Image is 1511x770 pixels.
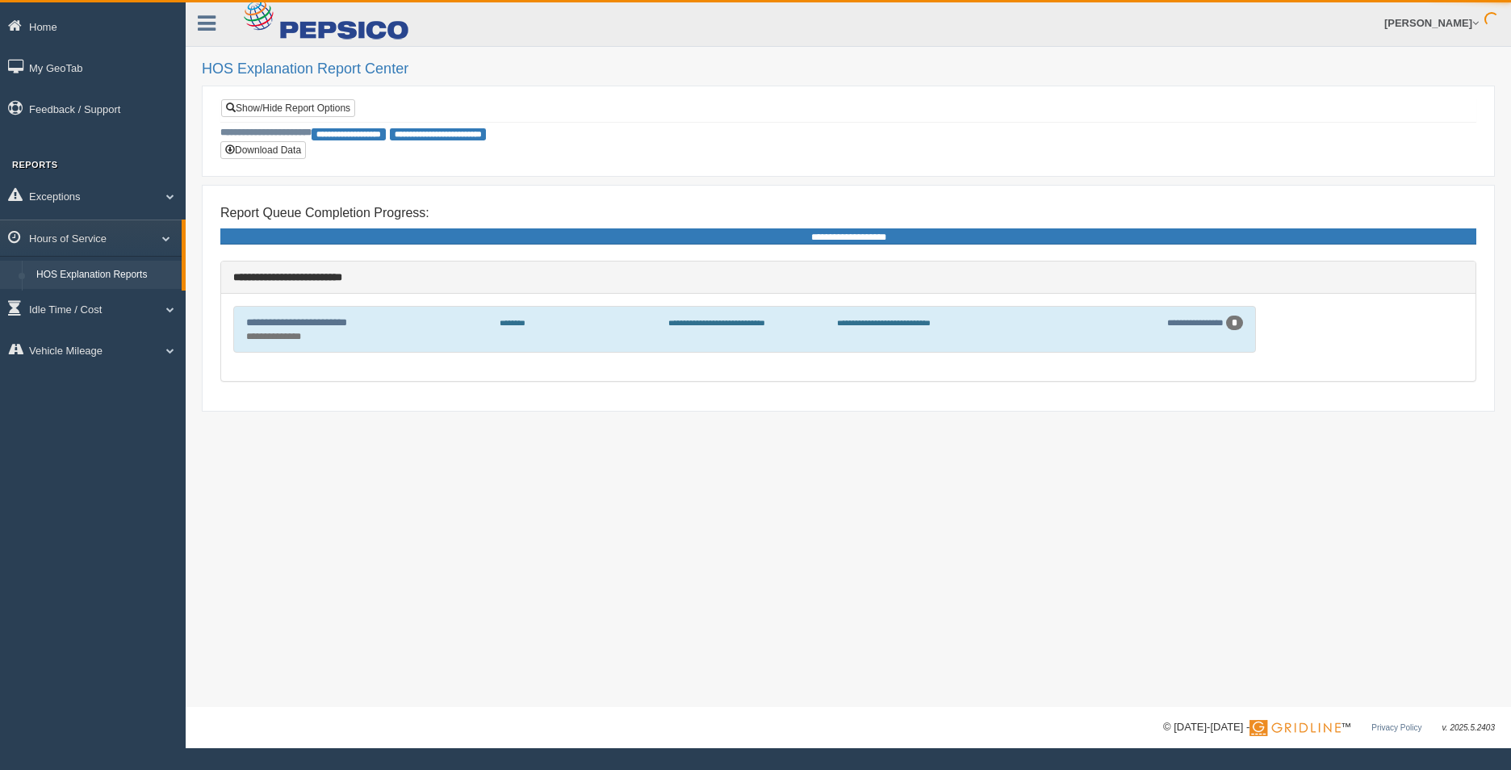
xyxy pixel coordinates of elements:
div: © [DATE]-[DATE] - ™ [1163,719,1495,736]
a: HOS Explanation Reports [29,261,182,290]
h2: HOS Explanation Report Center [202,61,1495,77]
a: Show/Hide Report Options [221,99,355,117]
span: v. 2025.5.2403 [1442,723,1495,732]
h4: Report Queue Completion Progress: [220,206,1476,220]
button: Download Data [220,141,306,159]
a: Privacy Policy [1371,723,1421,732]
img: Gridline [1249,720,1341,736]
a: HOS Violation Audit Reports [29,289,182,318]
